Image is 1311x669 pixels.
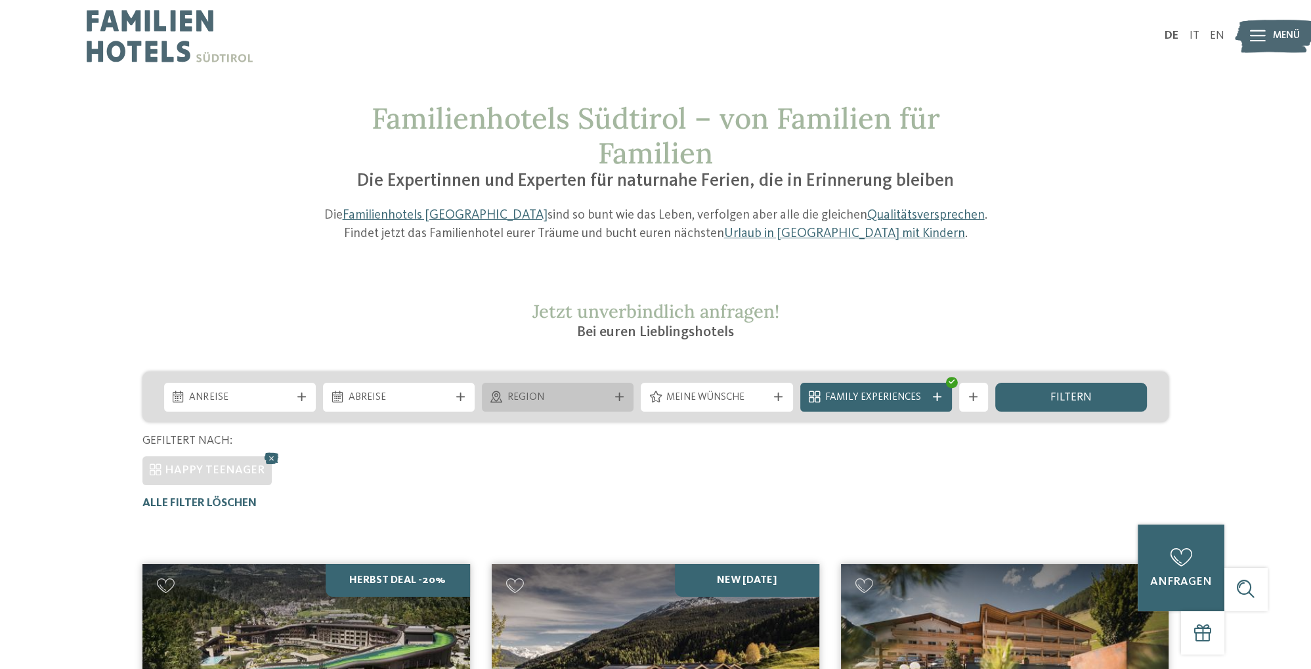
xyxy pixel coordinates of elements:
[371,100,939,171] span: Familienhotels Südtirol – von Familien für Familien
[349,391,450,405] span: Abreise
[142,498,257,509] span: Alle Filter löschen
[867,209,984,222] a: Qualitätsversprechen
[1165,30,1178,41] a: DE
[1273,29,1300,43] span: Menü
[1150,576,1212,588] span: anfragen
[189,391,290,405] span: Anreise
[1138,525,1224,611] a: anfragen
[532,299,779,323] span: Jetzt unverbindlich anfragen!
[142,435,232,446] span: Gefiltert nach:
[723,227,964,240] a: Urlaub in [GEOGRAPHIC_DATA] mit Kindern
[825,391,926,405] span: Family Experiences
[666,391,767,405] span: Meine Wünsche
[507,391,609,405] span: Region
[1210,30,1224,41] a: EN
[1189,30,1199,41] a: IT
[357,172,954,190] span: Die Expertinnen und Experten für naturnahe Ferien, die in Erinnerung bleiben
[1050,392,1092,404] span: filtern
[312,207,999,243] p: Die sind so bunt wie das Leben, verfolgen aber alle die gleichen . Findet jetzt das Familienhotel...
[342,209,547,222] a: Familienhotels [GEOGRAPHIC_DATA]
[165,465,265,476] span: HAPPY TEENAGER
[577,325,734,339] span: Bei euren Lieblingshotels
